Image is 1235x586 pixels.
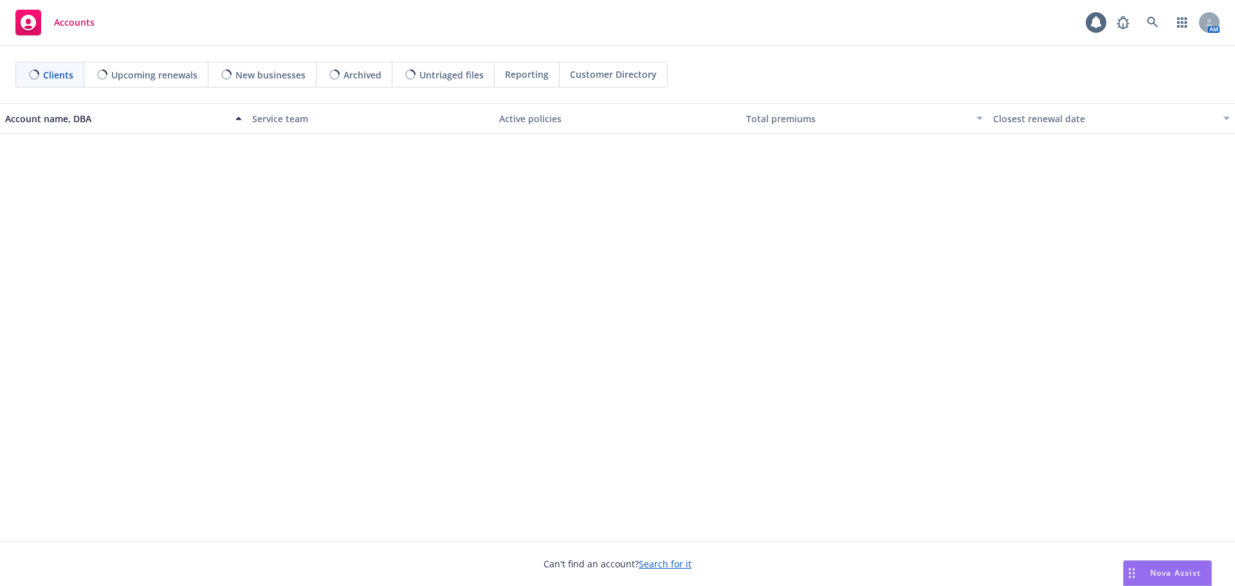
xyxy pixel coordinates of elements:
a: Report a Bug [1110,10,1136,35]
button: Active policies [494,103,741,134]
button: Service team [247,103,494,134]
span: Can't find an account? [544,557,691,571]
span: Untriaged files [419,68,484,82]
span: Reporting [505,68,549,81]
a: Search [1140,10,1166,35]
button: Closest renewal date [988,103,1235,134]
a: Switch app [1169,10,1195,35]
div: Account name, DBA [5,112,228,125]
div: Active policies [499,112,736,125]
div: Total premiums [746,112,969,125]
span: Accounts [54,17,95,28]
a: Search for it [639,558,691,570]
span: Nova Assist [1150,567,1201,578]
span: Upcoming renewals [111,68,197,82]
div: Closest renewal date [993,112,1216,125]
div: Drag to move [1124,561,1140,585]
div: Service team [252,112,489,125]
span: New businesses [235,68,306,82]
span: Archived [343,68,381,82]
button: Nova Assist [1123,560,1212,586]
span: Customer Directory [570,68,657,81]
span: Clients [43,68,73,82]
button: Total premiums [741,103,988,134]
a: Accounts [10,5,100,41]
